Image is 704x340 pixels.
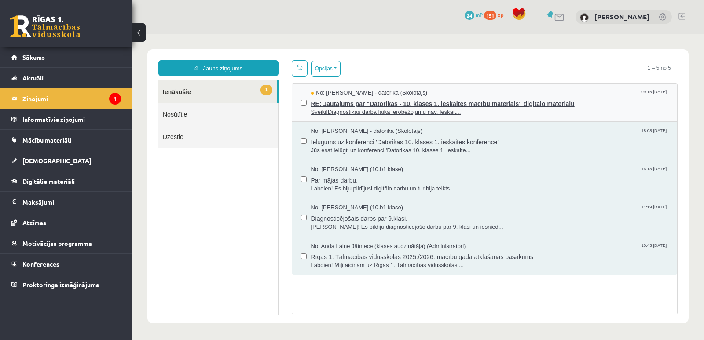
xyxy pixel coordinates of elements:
span: 24 [465,11,474,20]
a: No: Anda Laine Jātniece (klases audzinātāja) (Administratori) 10:43 [DATE] Rīgas 1. Tālmācības vi... [179,208,537,236]
a: No: [PERSON_NAME] - datorika (Skolotājs) 09:15 [DATE] RE: Jautājums par "Datorikas - 10. klases 1... [179,55,537,82]
span: [PERSON_NAME]! Es pildīju diagnosticējošo darbu par 9. klasi un iesnied... [179,189,537,197]
span: No: [PERSON_NAME] - datorika (Skolotājs) [179,55,296,63]
span: Sākums [22,53,45,61]
a: No: [PERSON_NAME] (10.b1 klase) 11:19 [DATE] Diagnosticējošais darbs par 9.klasi. [PERSON_NAME]! ... [179,170,537,197]
a: Atzīmes [11,212,121,233]
a: No: [PERSON_NAME] - datorika (Skolotājs) 18:08 [DATE] Ielūgums uz konferenci 'Datorikas 10. klase... [179,93,537,121]
span: 10:43 [DATE] [507,208,536,215]
span: Sveiki!Diagnostikas darbā laika ierobežojumu nav. Ieskait... [179,74,537,83]
span: 09:15 [DATE] [507,55,536,62]
span: 11:19 [DATE] [507,170,536,176]
span: Konferences [22,260,59,268]
a: Ziņojumi1 [11,88,121,109]
span: Ielūgums uz konferenci 'Datorikas 10. klases 1. ieskaites konference' [179,102,537,113]
a: Maksājumi [11,192,121,212]
span: 18:08 [DATE] [507,93,536,100]
a: Proktoringa izmēģinājums [11,274,121,295]
span: Mācību materiāli [22,136,71,144]
i: 1 [109,93,121,105]
span: Atzīmes [22,219,46,227]
span: RE: Jautājums par "Datorikas - 10. klases 1. ieskaites mācību materiāls" digitālo materiālu [179,63,537,74]
a: Jauns ziņojums [26,26,147,42]
a: Informatīvie ziņojumi [11,109,121,129]
a: [PERSON_NAME] [594,12,649,21]
a: Nosūtītie [26,69,146,91]
span: Digitālie materiāli [22,177,75,185]
span: No: [PERSON_NAME] - datorika (Skolotājs) [179,93,291,102]
span: Proktoringa izmēģinājums [22,281,99,289]
legend: Informatīvie ziņojumi [22,109,121,129]
a: Konferences [11,254,121,274]
a: Dzēstie [26,91,146,114]
span: Labdien! Es biju pildījusi digitālo darbu un tur bija teikts... [179,151,537,159]
a: 1Ienākošie [26,47,145,69]
a: Aktuāli [11,68,121,88]
a: No: [PERSON_NAME] (10.b1 klase) 16:13 [DATE] Par mājas darbu. Labdien! Es biju pildījusi digitālo... [179,132,537,159]
legend: Maksājumi [22,192,121,212]
span: Labdien! Mīļi aicinām uz Rīgas 1. Tālmācības vidusskolas ... [179,227,537,236]
span: 1 – 5 no 5 [509,26,546,42]
a: 24 mP [465,11,483,18]
button: Opcijas [179,27,209,43]
span: Jūs esat ielūgti uz konferenci 'Datorikas 10. klases 1. ieskaite... [179,113,537,121]
span: [DEMOGRAPHIC_DATA] [22,157,92,165]
span: No: [PERSON_NAME] (10.b1 klase) [179,170,271,178]
span: 16:13 [DATE] [507,132,536,138]
span: No: [PERSON_NAME] (10.b1 klase) [179,132,271,140]
span: mP [476,11,483,18]
a: Digitālie materiāli [11,171,121,191]
span: Rīgas 1. Tālmācības vidusskolas 2025./2026. mācību gada atklāšanas pasākums [179,216,537,227]
a: Sākums [11,47,121,67]
span: Diagnosticējošais darbs par 9.klasi. [179,178,537,189]
span: Motivācijas programma [22,239,92,247]
a: 151 xp [484,11,508,18]
span: Aktuāli [22,74,44,82]
img: Amālija Gabrene [580,13,589,22]
a: [DEMOGRAPHIC_DATA] [11,150,121,171]
span: xp [498,11,503,18]
span: 151 [484,11,496,20]
a: Rīgas 1. Tālmācības vidusskola [10,15,80,37]
a: Motivācijas programma [11,233,121,253]
a: Mācību materiāli [11,130,121,150]
legend: Ziņojumi [22,88,121,109]
span: 1 [128,51,140,61]
span: No: Anda Laine Jātniece (klases audzinātāja) (Administratori) [179,208,334,217]
span: Par mājas darbu. [179,140,537,151]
